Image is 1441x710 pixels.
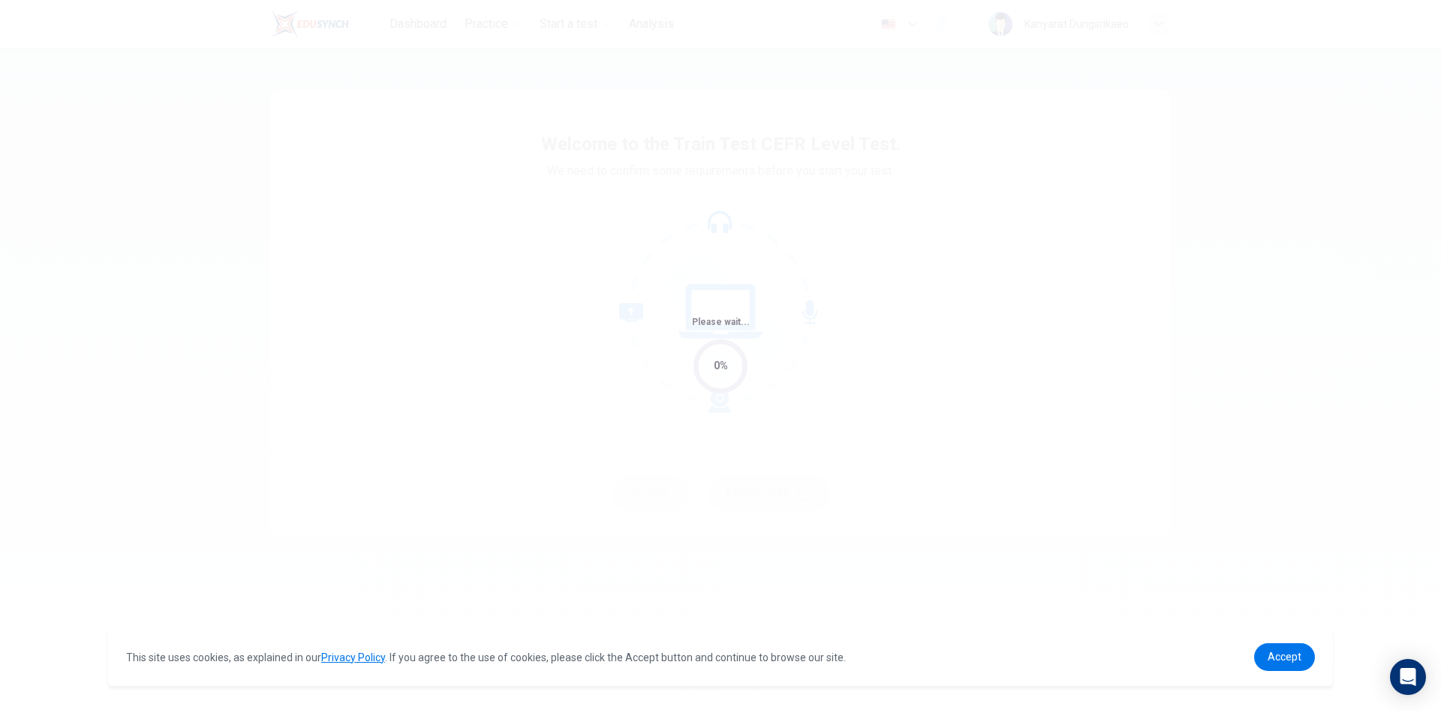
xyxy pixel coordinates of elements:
[108,628,1333,686] div: cookieconsent
[1254,643,1315,671] a: dismiss cookie message
[1390,659,1426,695] div: Open Intercom Messenger
[692,317,750,327] span: Please wait...
[321,651,385,663] a: Privacy Policy
[714,357,728,375] div: 0%
[1268,651,1301,663] span: Accept
[126,651,846,663] span: This site uses cookies, as explained in our . If you agree to the use of cookies, please click th...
